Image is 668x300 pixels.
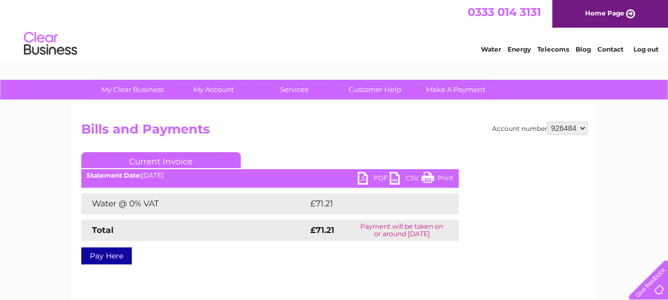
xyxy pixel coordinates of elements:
[358,172,390,187] a: PDF
[81,152,241,168] a: Current Invoice
[481,45,501,53] a: Water
[81,247,132,264] a: Pay Here
[597,45,623,53] a: Contact
[537,45,569,53] a: Telecoms
[170,80,257,99] a: My Account
[421,172,453,187] a: Print
[250,80,338,99] a: Services
[468,5,541,19] a: 0333 014 3131
[576,45,591,53] a: Blog
[492,122,587,135] div: Account number
[633,45,658,53] a: Log out
[23,28,78,60] img: logo.png
[412,80,500,99] a: Make A Payment
[310,225,334,235] strong: £71.21
[92,225,114,235] strong: Total
[508,45,531,53] a: Energy
[89,80,176,99] a: My Clear Business
[87,171,141,179] b: Statement Date:
[81,172,459,179] div: [DATE]
[345,220,458,241] td: Payment will be taken on or around [DATE]
[83,6,586,52] div: Clear Business is a trading name of Verastar Limited (registered in [GEOGRAPHIC_DATA] No. 3667643...
[390,172,421,187] a: CSV
[81,122,587,142] h2: Bills and Payments
[308,193,435,214] td: £71.21
[81,193,308,214] td: Water @ 0% VAT
[331,80,419,99] a: Customer Help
